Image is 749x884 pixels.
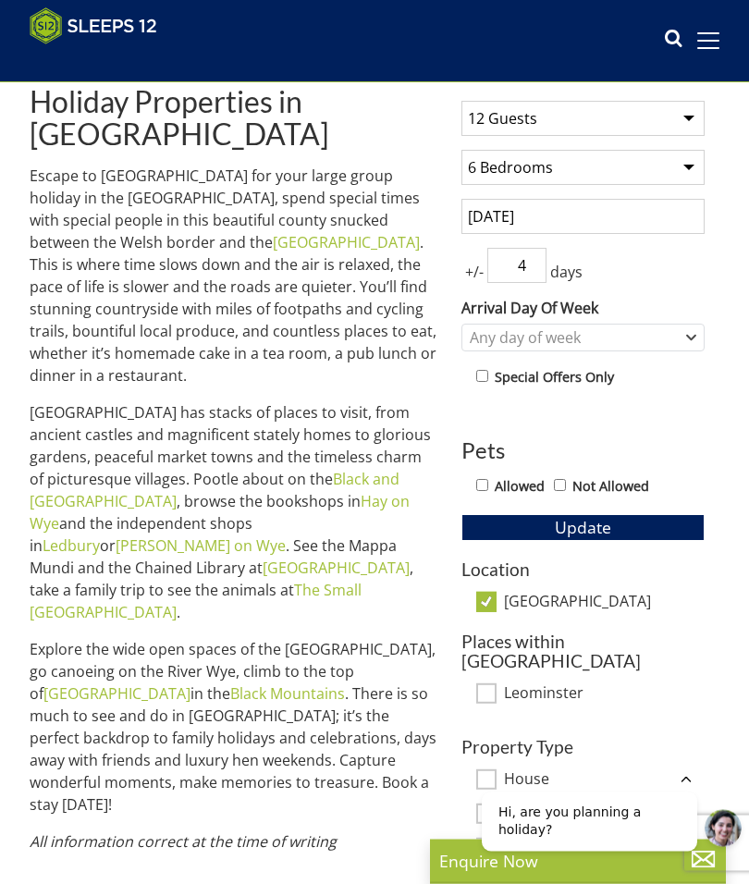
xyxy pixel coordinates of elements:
[30,832,337,853] em: All information correct at the time of writing
[30,581,362,623] a: The Small [GEOGRAPHIC_DATA]
[30,86,439,151] h1: Holiday Properties in [GEOGRAPHIC_DATA]
[116,536,286,557] a: [PERSON_NAME] on Wye
[43,684,190,705] a: [GEOGRAPHIC_DATA]
[495,477,545,497] label: Allowed
[461,560,705,580] h3: Location
[461,738,705,757] h3: Property Type
[504,771,705,792] label: House
[495,368,614,388] label: Special Offers Only
[465,328,681,349] div: Any day of week
[572,477,649,497] label: Not Allowed
[461,632,705,671] h3: Places within [GEOGRAPHIC_DATA]
[30,166,439,387] p: Escape to [GEOGRAPHIC_DATA] for your large group holiday in the [GEOGRAPHIC_DATA], spend special ...
[30,639,439,816] p: Explore the wide open spaces of the [GEOGRAPHIC_DATA], go canoeing on the River Wye, climb to the...
[461,298,705,320] label: Arrival Day Of Week
[504,594,705,614] label: [GEOGRAPHIC_DATA]
[461,262,487,284] span: +/-
[461,439,705,463] h3: Pets
[230,684,345,705] a: Black Mountains
[30,492,410,534] a: Hay on Wye
[43,536,100,557] a: Ledbury
[467,777,749,884] iframe: LiveChat chat widget
[555,517,611,539] span: Update
[461,200,705,235] input: Arrival Date
[461,515,705,541] button: Update
[31,28,174,60] span: Hi, are you planning a holiday?
[461,325,705,352] div: Combobox
[30,402,439,624] p: [GEOGRAPHIC_DATA] has stacks of places to visit, from ancient castles and magnificent stately hom...
[30,7,157,44] img: Sleeps 12
[546,262,586,284] span: days
[238,33,275,70] button: Open LiveChat chat widget
[504,685,705,706] label: Leominster
[30,470,399,512] a: Black and [GEOGRAPHIC_DATA]
[263,559,410,579] a: [GEOGRAPHIC_DATA]
[273,233,420,253] a: [GEOGRAPHIC_DATA]
[439,849,717,873] p: Enquire Now
[20,55,215,71] iframe: Customer reviews powered by Trustpilot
